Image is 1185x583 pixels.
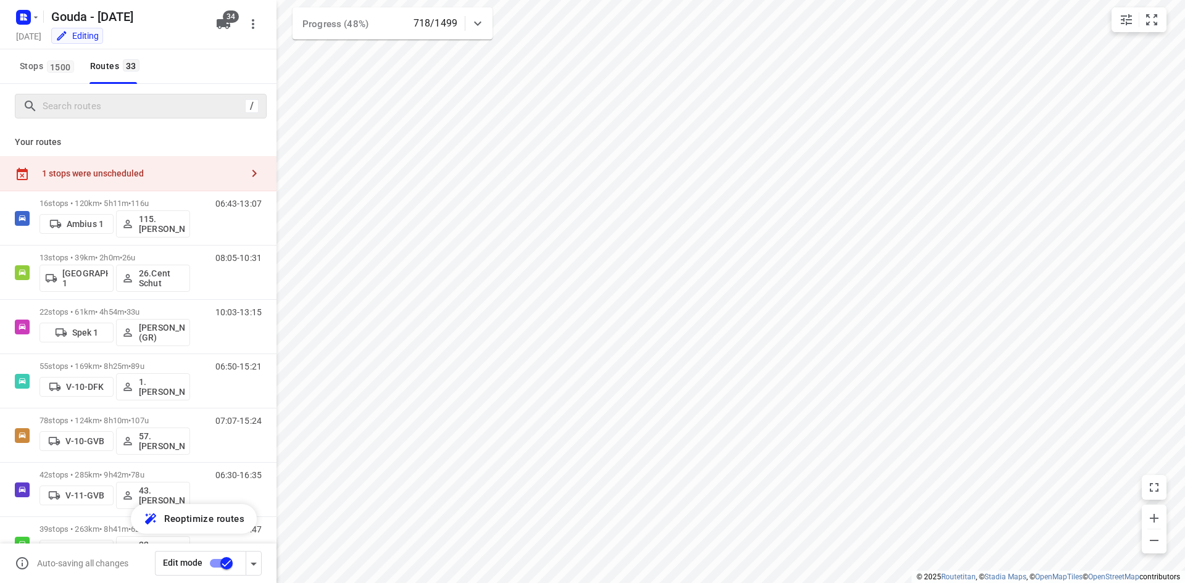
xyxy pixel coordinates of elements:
[223,10,239,23] span: 34
[302,19,368,30] span: Progress (48%)
[131,524,144,534] span: 62u
[131,470,144,479] span: 78u
[42,168,242,178] div: 1 stops were unscheduled
[984,573,1026,581] a: Stadia Maps
[65,490,104,500] p: V-11-GVB
[39,416,190,425] p: 78 stops • 124km • 8h10m
[128,362,131,371] span: •
[39,323,114,342] button: Spek 1
[131,416,149,425] span: 107u
[139,431,185,451] p: 57. [PERSON_NAME]
[39,253,190,262] p: 13 stops • 39km • 2h0m
[128,416,131,425] span: •
[131,504,257,534] button: Reoptimize routes
[163,558,202,568] span: Edit mode
[139,268,185,288] p: 26.Cent Schut
[39,524,190,534] p: 39 stops • 263km • 8h41m
[56,30,99,42] div: Editing
[246,555,261,571] div: Driver app settings
[122,253,135,262] span: 26u
[215,307,262,317] p: 10:03-13:15
[128,524,131,534] span: •
[116,210,190,238] button: 115.[PERSON_NAME]
[66,382,104,392] p: V-10-DFK
[67,219,104,229] p: Ambius 1
[39,431,114,451] button: V-10-GVB
[128,199,131,208] span: •
[1114,7,1139,32] button: Map settings
[39,265,114,292] button: [GEOGRAPHIC_DATA] 1
[39,214,114,234] button: Ambius 1
[11,29,46,43] h5: Project date
[139,214,185,234] p: 115.[PERSON_NAME]
[39,377,114,397] button: V-10-DFK
[72,328,99,337] p: Spek 1
[215,362,262,371] p: 06:50-15:21
[139,323,185,342] p: [PERSON_NAME] (GR)
[43,97,245,116] input: Search routes
[215,416,262,426] p: 07:07-15:24
[1035,573,1083,581] a: OpenMapTiles
[131,199,149,208] span: 116u
[39,470,190,479] p: 42 stops • 285km • 9h42m
[116,373,190,400] button: 1. [PERSON_NAME]
[215,470,262,480] p: 06:30-16:35
[941,573,976,581] a: Routetitan
[139,540,185,560] p: 32. [PERSON_NAME]
[47,60,74,73] span: 1500
[116,319,190,346] button: [PERSON_NAME] (GR)
[39,486,114,505] button: V-11-GVB
[46,7,206,27] h5: Gouda - [DATE]
[139,377,185,397] p: 1. [PERSON_NAME]
[414,16,457,31] p: 718/1499
[124,307,127,316] span: •
[90,59,143,74] div: Routes
[116,536,190,563] button: 32. [PERSON_NAME]
[293,7,493,39] div: Progress (48%)718/1499
[241,12,265,36] button: More
[127,307,139,316] span: 33u
[131,362,144,371] span: 89u
[37,558,128,568] p: Auto-saving all changes
[1112,7,1166,32] div: small contained button group
[39,199,190,208] p: 16 stops • 120km • 5h11m
[15,136,262,149] p: Your routes
[39,362,190,371] p: 55 stops • 169km • 8h25m
[116,428,190,455] button: 57. [PERSON_NAME]
[215,253,262,263] p: 08:05-10:31
[116,482,190,509] button: 43.[PERSON_NAME]
[917,573,1180,581] li: © 2025 , © , © © contributors
[139,486,185,505] p: 43.[PERSON_NAME]
[62,268,108,288] p: [GEOGRAPHIC_DATA] 1
[215,199,262,209] p: 06:43-13:07
[123,59,139,72] span: 33
[39,307,190,316] p: 22 stops • 61km • 4h54m
[120,253,122,262] span: •
[128,470,131,479] span: •
[245,99,259,113] div: /
[65,436,104,446] p: V-10-GVB
[1088,573,1139,581] a: OpenStreetMap
[20,59,78,74] span: Stops
[116,265,190,292] button: 26.Cent Schut
[211,12,236,36] button: 34
[164,511,244,527] span: Reoptimize routes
